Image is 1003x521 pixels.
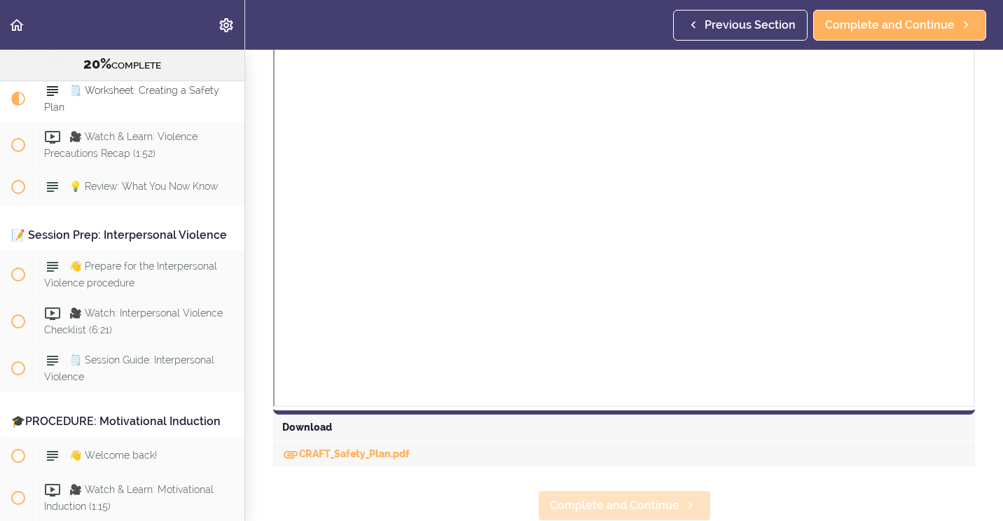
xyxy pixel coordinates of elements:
[69,450,157,461] span: 👋 Welcome back!
[282,446,299,463] svg: Download
[69,181,218,192] span: 💡 Review: What You Now Know
[218,17,235,34] svg: Settings Menu
[273,415,975,441] div: Download
[44,354,214,382] span: 🗒️ Session Guide: Interpersonal Violence
[673,10,808,41] a: Previous Section
[44,131,198,158] span: 🎥 Watch & Learn: Violence Precautions Recap (1:52)
[44,85,219,112] span: 🗒️ Worksheet: Creating a Safety Plan
[44,260,217,288] span: 👋 Prepare for the Interpersonal Violence procedure
[44,307,223,335] span: 🎥 Watch: Interpersonal Violence Checklist (6:21)
[538,490,711,521] a: Complete and Continue
[825,17,955,34] span: Complete and Continue
[44,484,214,511] span: 🎥 Watch & Learn: Motivational Induction (1:15)
[705,17,796,34] span: Previous Section
[282,448,410,459] a: DownloadCRAFT_Safety_Plan.pdf
[8,17,25,34] svg: Back to course curriculum
[550,497,679,514] span: Complete and Continue
[813,10,986,41] a: Complete and Continue
[18,55,227,74] div: COMPLETE
[83,55,111,72] span: 20%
